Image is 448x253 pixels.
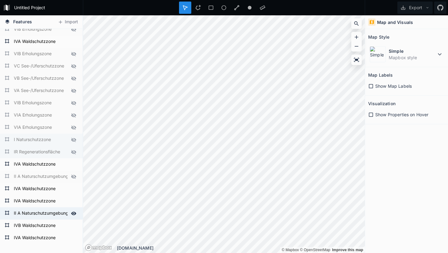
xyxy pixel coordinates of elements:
span: Features [13,18,32,25]
a: OpenStreetMap [300,248,330,252]
span: Show Properties on Hover [375,111,428,118]
dt: Simple [389,48,436,54]
span: Show Map Labels [375,83,412,89]
h2: Map Style [368,32,389,42]
a: Map feedback [332,248,363,252]
button: Import [55,17,81,27]
div: [DOMAIN_NAME] [117,245,365,251]
a: Mapbox [282,248,299,252]
h4: Map and Visuals [377,19,413,25]
h2: Visualization [368,99,395,108]
a: Mapbox logo [85,244,112,251]
img: Simple [370,46,386,62]
dd: Mapbox style [389,54,436,61]
h2: Map Labels [368,70,393,80]
button: Export [397,2,433,14]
